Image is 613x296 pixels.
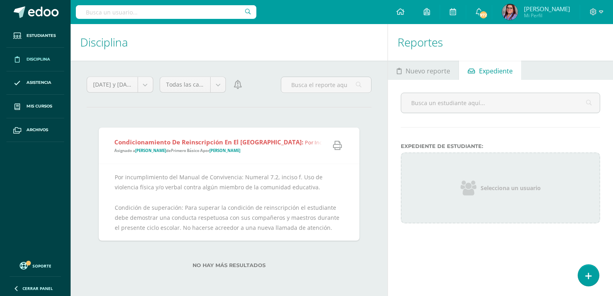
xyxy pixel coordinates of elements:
input: Busca el reporte aquí [281,77,371,93]
span: Cerrar panel [22,286,53,291]
span: Archivos [26,127,48,133]
a: Mis cursos [6,95,64,118]
a: Disciplina [6,48,64,71]
strong: [PERSON_NAME] [209,148,240,153]
span: Mi Perfil [524,12,570,19]
span: Selecciona un usuario [481,184,541,192]
a: Asistencia [6,71,64,95]
span: Nuevo reporte [406,61,450,81]
h1: Disciplina [80,24,378,61]
input: Busca un estudiante aquí... [401,93,600,113]
span: Asignado a de por [114,148,240,153]
span: Asistencia [26,79,51,86]
label: No hay más resultados [99,262,359,268]
label: Expediente de Estudiante: [401,143,600,149]
span: Estudiantes [26,32,56,39]
span: Mis cursos [26,103,52,109]
h1: Reportes [398,24,603,61]
span: Soporte [32,263,51,269]
strong: Primero Básico A [171,148,203,153]
strong: [PERSON_NAME] [135,148,166,153]
div: Por incumplimiento del Manual de Convivencia: Numeral 7.2, inciso f. Uso de violencia física y/o ... [115,172,343,233]
img: users_icon.png [461,180,477,196]
a: Nuevo reporte [388,61,459,80]
a: Expediente [459,61,521,80]
img: d76661cb19da47c8721aaba634ec83f7.png [502,4,518,20]
a: [DATE] y [DATE] [87,77,153,92]
a: Soporte [10,260,61,271]
a: Estudiantes [6,24,64,48]
strong: Condicionamiento de Reinscripción en el [GEOGRAPHIC_DATA]: [114,138,303,146]
a: Archivos [6,118,64,142]
span: [PERSON_NAME] [524,5,570,13]
span: [DATE] y [DATE] [93,77,132,92]
input: Busca un usuario... [76,5,256,19]
span: Disciplina [26,56,50,63]
span: Todas las categorías [166,77,205,92]
span: 972 [479,10,488,19]
span: Expediente [479,61,513,81]
a: Todas las categorías [160,77,226,92]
